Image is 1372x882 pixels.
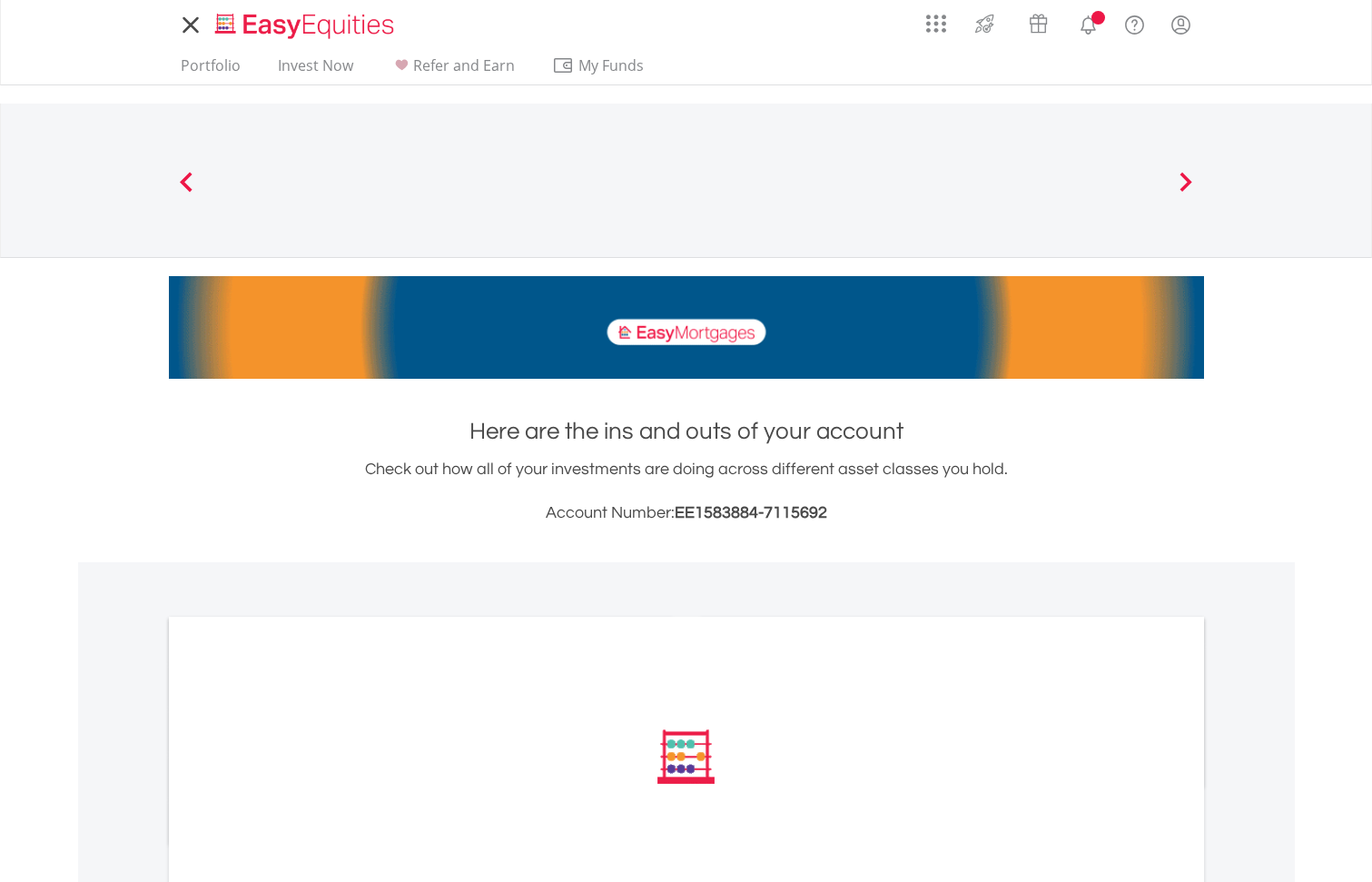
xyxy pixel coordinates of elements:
a: Vouchers [1012,5,1065,38]
a: Invest Now [271,56,360,84]
img: EasyMortage Promotion Banner [169,276,1204,379]
h1: Here are the ins and outs of your account [169,415,1204,448]
img: EasyEquities_Logo.png [212,11,401,41]
span: My Funds [552,54,671,77]
img: thrive-v2.svg [970,9,1000,38]
a: Home page [208,5,401,41]
a: AppsGrid [914,5,958,34]
a: Portfolio [173,56,248,84]
span: Refer and Earn [413,55,515,75]
a: Notifications [1065,5,1111,41]
span: EE1583884-7115692 [675,504,827,521]
img: grid-menu-icon.svg [926,14,946,34]
a: Refer and Earn [383,56,522,84]
h3: Account Number: [169,500,1204,526]
div: Check out how all of your investments are doing across different asset classes you hold. [169,457,1204,526]
img: vouchers-v2.svg [1023,9,1053,38]
a: FAQ's and Support [1111,5,1158,41]
a: My Profile [1158,5,1204,45]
